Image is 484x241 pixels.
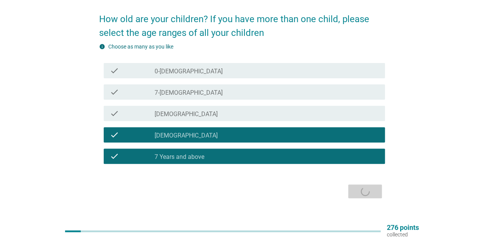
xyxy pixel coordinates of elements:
label: 7 Years and above [155,153,204,161]
p: collected [387,231,419,238]
label: Choose as many as you like [108,44,173,50]
label: [DEMOGRAPHIC_DATA] [155,132,218,139]
i: check [110,130,119,139]
label: 0-[DEMOGRAPHIC_DATA] [155,68,223,75]
p: 276 points [387,224,419,231]
label: [DEMOGRAPHIC_DATA] [155,110,218,118]
label: 7-[DEMOGRAPHIC_DATA] [155,89,223,97]
i: check [110,152,119,161]
i: check [110,66,119,75]
i: check [110,87,119,97]
i: info [99,44,105,50]
h2: How old are your children? If you have more than one child, please select the age ranges of all y... [99,5,385,40]
i: check [110,109,119,118]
